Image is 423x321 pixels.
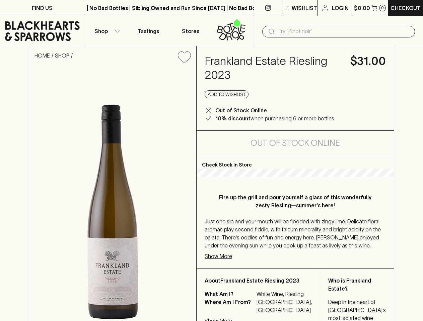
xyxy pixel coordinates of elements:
[182,27,199,35] p: Stores
[278,26,410,37] input: Try "Pinot noir"
[328,278,371,292] b: Who is Frankland Estate?
[197,156,394,169] p: Check Stock In Store
[350,54,386,68] h4: $31.00
[205,277,312,285] p: About Frankland Estate Riesling 2023
[391,4,421,12] p: Checkout
[292,4,317,12] p: Wishlist
[205,298,255,314] p: Where Am I From?
[215,106,267,114] p: Out of Stock Online
[381,6,384,10] p: 0
[257,298,312,314] p: [GEOGRAPHIC_DATA], [GEOGRAPHIC_DATA]
[205,54,342,82] h4: Frankland Estate Riesling 2023
[332,4,349,12] p: Login
[205,290,255,298] p: What Am I?
[175,49,194,66] button: Add to wishlist
[85,16,127,46] button: Shop
[215,115,251,121] b: 10% discount
[257,290,312,298] p: White Wine, Riesling
[251,138,340,148] h5: Out of Stock Online
[34,52,50,59] a: HOME
[205,90,249,98] button: Add to wishlist
[55,52,69,59] a: SHOP
[94,27,108,35] p: Shop
[169,16,212,46] a: Stores
[205,252,232,260] p: Show More
[127,16,169,46] a: Tastings
[205,218,381,248] span: Just one sip and your mouth will be flooded with zingy lime. Delicate floral aromas play second f...
[354,4,370,12] p: $0.00
[218,193,372,209] p: Fire up the grill and pour yourself a glass of this wonderfully zesty Riesling—summer's here!
[32,4,53,12] p: FIND US
[215,114,334,122] p: when purchasing 6 or more bottles
[138,27,159,35] p: Tastings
